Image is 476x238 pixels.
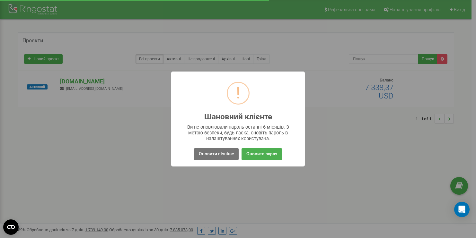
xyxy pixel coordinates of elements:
div: Open Intercom Messenger [454,202,470,217]
div: Ви не оновлювали пароль останні 6 місяців. З метою безпеки, будь ласка, оновіть пароль в налаштув... [184,124,292,141]
div: ! [236,83,240,104]
h2: Шановний клієнте [204,113,272,121]
button: Open CMP widget [3,219,19,235]
button: Оновити пізніше [194,148,239,160]
button: Оновити зараз [242,148,282,160]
